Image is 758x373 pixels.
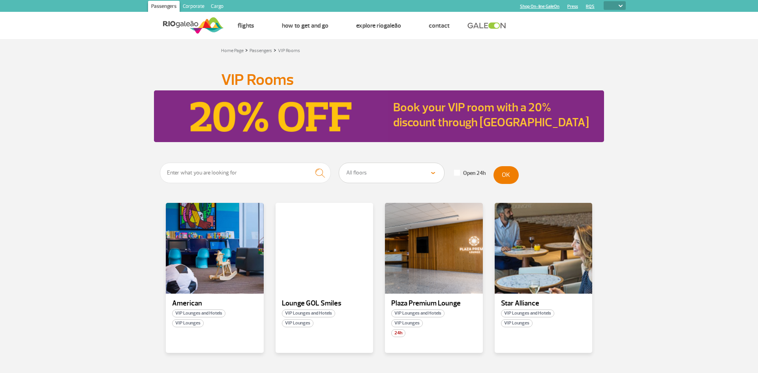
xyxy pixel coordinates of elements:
[221,48,244,54] a: Home Page
[501,319,533,327] span: VIP Lounges
[245,45,248,54] a: >
[393,100,589,130] a: Book your VIP room with a 20% discount through [GEOGRAPHIC_DATA]
[429,22,450,30] a: Contact
[148,1,180,13] a: Passengers
[208,1,227,13] a: Cargo
[250,48,272,54] a: Passengers
[391,319,423,327] span: VIP Lounges
[586,4,595,9] a: RQS
[501,300,586,307] p: Star Alliance
[180,1,208,13] a: Corporate
[356,22,401,30] a: Explore RIOgaleão
[274,45,276,54] a: >
[282,22,328,30] a: How to get and go
[567,4,578,9] a: Press
[391,309,445,317] span: VIP Lounges and Hotels
[160,163,331,183] input: Enter what you are looking for
[282,300,367,307] p: Lounge GOL Smiles
[154,90,388,142] img: Book your VIP room with a 20% discount through GaleON
[391,329,405,337] span: 24h
[391,300,477,307] p: Plaza Premium Lounge
[221,73,537,86] h1: VIP Rooms
[520,4,559,9] a: Shop On-line GaleOn
[238,22,254,30] a: Flights
[172,319,204,327] span: VIP Lounges
[282,309,335,317] span: VIP Lounges and Hotels
[493,166,519,184] button: OK
[501,309,554,317] span: VIP Lounges and Hotels
[454,170,486,177] label: Open 24h
[282,319,313,327] span: VIP Lounges
[172,300,257,307] p: American
[172,309,225,317] span: VIP Lounges and Hotels
[278,48,300,54] a: VIP Rooms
